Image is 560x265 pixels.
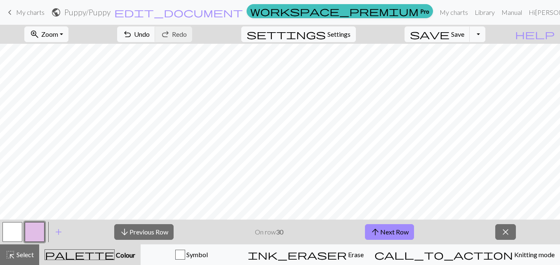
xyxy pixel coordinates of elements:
[347,251,364,258] span: Erase
[30,28,40,40] span: zoom_in
[185,251,208,258] span: Symbol
[276,228,283,236] strong: 30
[365,224,414,240] button: Next Row
[122,28,132,40] span: undo
[64,7,111,17] h2: Puppy / Puppy
[5,7,15,18] span: keyboard_arrow_left
[45,249,114,260] span: palette
[51,7,61,18] span: public
[374,249,513,260] span: call_to_action
[16,8,45,16] span: My charts
[451,30,464,38] span: Save
[471,4,498,21] a: Library
[241,26,356,42] button: SettingsSettings
[515,28,555,40] span: help
[5,249,15,260] span: highlight_alt
[15,251,34,258] span: Select
[255,227,283,237] p: On row
[247,29,326,39] i: Settings
[250,5,419,17] span: workspace_premium
[5,5,45,19] a: My charts
[114,224,174,240] button: Previous Row
[247,28,326,40] span: settings
[410,28,449,40] span: save
[248,249,347,260] span: ink_eraser
[405,26,470,42] button: Save
[114,7,243,18] span: edit_document
[120,226,129,238] span: arrow_downward
[242,244,369,265] button: Erase
[54,226,64,238] span: add
[247,4,433,18] a: Pro
[134,30,150,38] span: Undo
[39,244,141,265] button: Colour
[24,26,68,42] button: Zoom
[498,4,525,21] a: Manual
[513,251,555,258] span: Knitting mode
[327,29,351,39] span: Settings
[41,30,58,38] span: Zoom
[436,4,471,21] a: My charts
[370,226,380,238] span: arrow_upward
[141,244,242,265] button: Symbol
[501,226,511,238] span: close
[369,244,560,265] button: Knitting mode
[115,251,135,259] span: Colour
[117,26,155,42] button: Undo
